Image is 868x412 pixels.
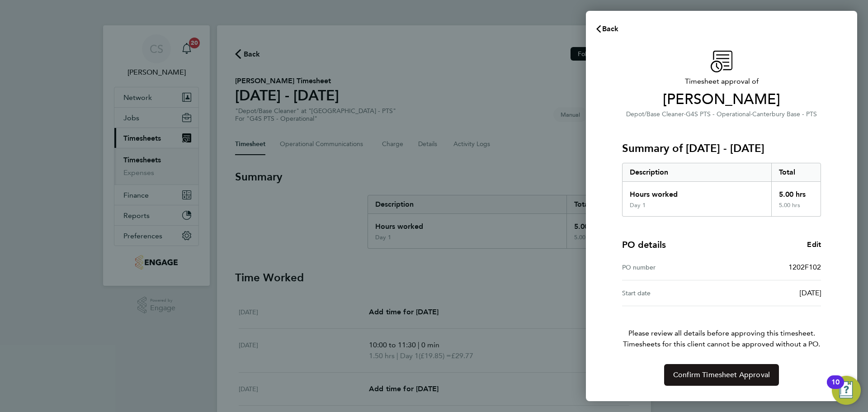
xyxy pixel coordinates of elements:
div: Hours worked [623,182,771,202]
span: Timesheets for this client cannot be approved without a PO. [611,339,832,350]
h3: Summary of [DATE] - [DATE] [622,141,821,156]
span: Confirm Timesheet Approval [673,370,770,379]
span: · [684,110,686,118]
p: Please review all details before approving this timesheet. [611,306,832,350]
div: 5.00 hrs [771,202,821,216]
span: 1202F102 [788,263,821,271]
span: Depot/Base Cleaner [626,110,684,118]
span: Canterbury Base - PTS [752,110,817,118]
span: · [750,110,752,118]
div: Start date [622,288,722,298]
span: [PERSON_NAME] [622,90,821,109]
div: Total [771,163,821,181]
div: Day 1 [630,202,646,209]
span: G4S PTS - Operational [686,110,750,118]
button: Confirm Timesheet Approval [664,364,779,386]
button: Back [586,20,628,38]
div: 5.00 hrs [771,182,821,202]
span: Timesheet approval of [622,76,821,87]
span: Back [602,24,619,33]
button: Open Resource Center, 10 new notifications [832,376,861,405]
span: Edit [807,240,821,249]
div: [DATE] [722,288,821,298]
div: Description [623,163,771,181]
h4: PO details [622,238,666,251]
div: 10 [831,382,840,394]
a: Edit [807,239,821,250]
div: PO number [622,262,722,273]
div: Summary of 22 - 28 Sep 2025 [622,163,821,217]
